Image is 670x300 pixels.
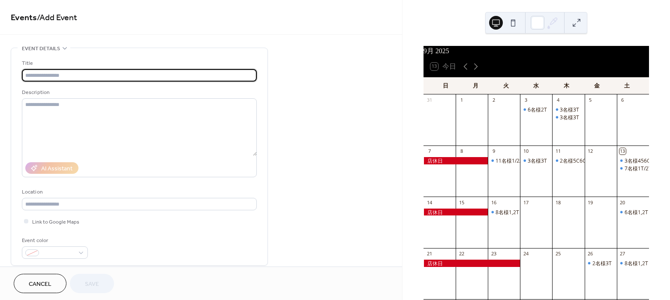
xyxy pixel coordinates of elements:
[528,157,547,164] div: 3名様3T
[490,97,497,103] div: 2
[587,251,594,257] div: 26
[587,199,594,206] div: 19
[14,274,66,293] button: Cancel
[585,260,617,267] div: 2名様3T
[460,77,491,94] div: 月
[22,236,86,245] div: Event color
[555,199,561,206] div: 18
[426,97,433,103] div: 31
[523,199,529,206] div: 17
[426,251,433,257] div: 21
[496,209,519,216] div: 8名様1,2T
[555,251,561,257] div: 25
[458,199,465,206] div: 15
[582,77,612,94] div: 金
[528,106,547,113] div: 6名様2T
[11,9,37,26] a: Events
[625,209,648,216] div: 6名様1,2T
[29,280,51,289] span: Cancel
[552,157,584,164] div: 2名様5C6C
[625,165,652,172] div: 7名様1T/2T
[488,157,520,164] div: 11名様1/2/3T
[491,77,521,94] div: 火
[551,77,582,94] div: 木
[32,218,79,227] span: Link to Google Maps
[426,199,433,206] div: 14
[458,97,465,103] div: 1
[37,9,77,26] span: / Add Event
[458,148,465,155] div: 8
[555,148,561,155] div: 11
[458,251,465,257] div: 22
[552,114,584,121] div: 3名様3T
[523,251,529,257] div: 24
[430,77,461,94] div: 日
[617,260,649,267] div: 8名様1,2T
[490,251,497,257] div: 23
[560,106,579,113] div: 3名様3T
[587,148,594,155] div: 12
[22,188,255,197] div: Location
[523,148,529,155] div: 10
[488,209,520,216] div: 8名様1,2T
[619,148,626,155] div: 13
[560,157,586,164] div: 2名様5C6C
[612,77,642,94] div: 土
[22,88,255,97] div: Description
[424,46,649,56] div: 9月 2025
[560,114,579,121] div: 3名様3T
[424,209,488,216] div: 店休日
[490,148,497,155] div: 9
[617,157,649,164] div: 3名様456C
[619,251,626,257] div: 27
[592,260,612,267] div: 2名様3T
[552,106,584,113] div: 3名様3T
[424,157,488,164] div: 店休日
[625,260,648,267] div: 8名様1,2T
[617,165,649,172] div: 7名様1T/2T
[523,97,529,103] div: 3
[424,260,520,267] div: 店休日
[496,157,527,164] div: 11名様1/2/3T
[587,97,594,103] div: 5
[22,44,60,53] span: Event details
[619,199,626,206] div: 20
[619,97,626,103] div: 6
[426,148,433,155] div: 7
[617,209,649,216] div: 6名様1,2T
[625,157,650,164] div: 3名様456C
[490,199,497,206] div: 16
[22,59,255,68] div: Title
[520,157,552,164] div: 3名様3T
[520,106,552,113] div: 6名様2T
[555,97,561,103] div: 4
[521,77,552,94] div: 水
